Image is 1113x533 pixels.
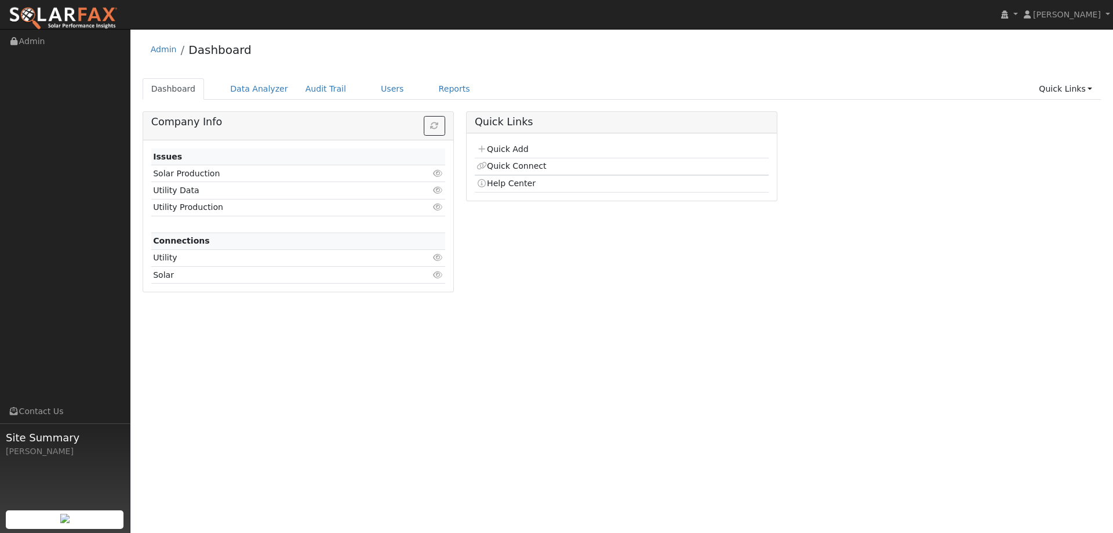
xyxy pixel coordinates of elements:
strong: Connections [153,236,210,245]
a: Reports [430,78,479,100]
span: [PERSON_NAME] [1033,10,1101,19]
i: Click to view [433,169,443,177]
img: retrieve [60,514,70,523]
a: Quick Connect [477,161,546,171]
a: Audit Trail [297,78,355,100]
td: Utility Data [151,182,398,199]
i: Click to view [433,271,443,279]
a: Data Analyzer [221,78,297,100]
i: Click to view [433,253,443,262]
i: Click to view [433,186,443,194]
a: Dashboard [143,78,205,100]
td: Utility Production [151,199,398,216]
td: Solar Production [151,165,398,182]
a: Quick Add [477,144,528,154]
a: Quick Links [1030,78,1101,100]
strong: Issues [153,152,182,161]
a: Help Center [477,179,536,188]
td: Solar [151,267,398,284]
a: Admin [151,45,177,54]
i: Click to view [433,203,443,211]
a: Users [372,78,413,100]
div: [PERSON_NAME] [6,445,124,458]
span: Site Summary [6,430,124,445]
a: Dashboard [188,43,252,57]
img: SolarFax [9,6,118,31]
h5: Quick Links [475,116,769,128]
td: Utility [151,249,398,266]
h5: Company Info [151,116,445,128]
